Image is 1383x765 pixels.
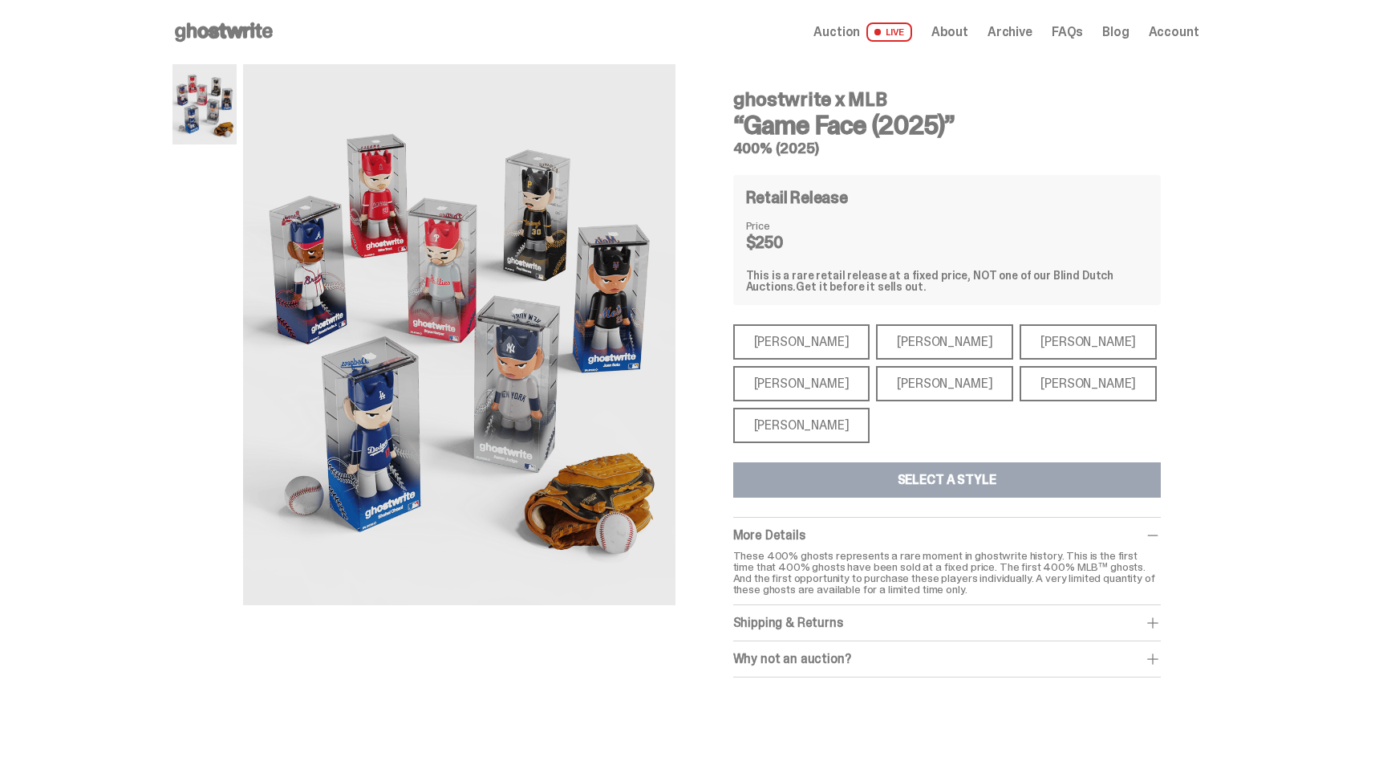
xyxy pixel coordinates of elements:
div: [PERSON_NAME] [733,366,870,401]
div: [PERSON_NAME] [1020,366,1157,401]
span: LIVE [866,22,912,42]
a: Blog [1102,26,1129,39]
div: [PERSON_NAME] [1020,324,1157,360]
div: This is a rare retail release at a fixed price, NOT one of our Blind Dutch Auctions. [746,270,1148,292]
dt: Price [746,220,826,231]
div: [PERSON_NAME] [876,366,1013,401]
a: Auction LIVE [813,22,911,42]
h4: Retail Release [746,189,848,205]
dd: $250 [746,234,826,250]
a: FAQs [1052,26,1083,39]
img: MLB%20400%25%20Primary%20Image.png [172,64,237,144]
span: Get it before it sells out. [796,279,926,294]
img: MLB%20400%25%20Primary%20Image.png [243,64,675,605]
h5: 400% (2025) [733,141,1161,156]
span: Auction [813,26,860,39]
div: [PERSON_NAME] [876,324,1013,360]
div: Why not an auction? [733,651,1161,667]
div: [PERSON_NAME] [733,324,870,360]
div: Shipping & Returns [733,615,1161,631]
h3: “Game Face (2025)” [733,112,1161,138]
h4: ghostwrite x MLB [733,90,1161,109]
div: [PERSON_NAME] [733,408,870,443]
a: Account [1149,26,1199,39]
div: Select a Style [898,474,996,486]
p: These 400% ghosts represents a rare moment in ghostwrite history. This is the first time that 400... [733,550,1161,595]
button: Select a Style [733,462,1161,498]
a: About [931,26,968,39]
a: Archive [988,26,1032,39]
span: More Details [733,527,805,543]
